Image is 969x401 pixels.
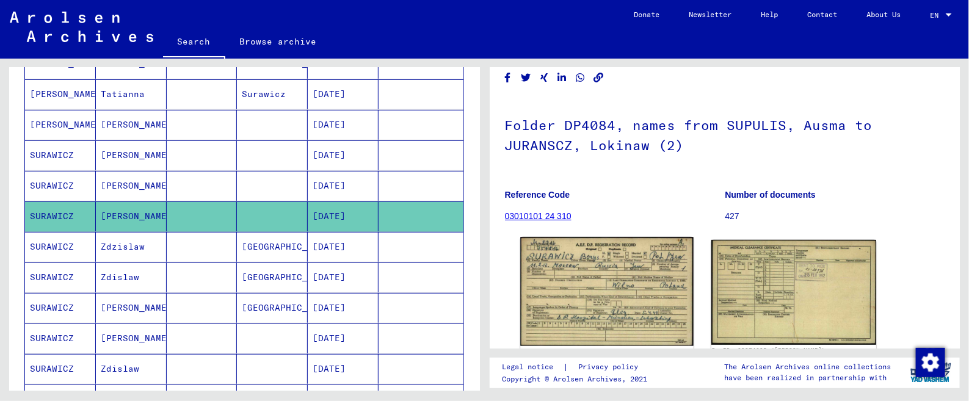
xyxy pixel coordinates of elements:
[96,79,167,109] mat-cell: Tatianna
[725,190,816,200] b: Number of documents
[25,171,96,201] mat-cell: SURAWICZ
[96,232,167,262] mat-cell: Zdzislaw
[916,348,945,377] img: Change consent
[10,12,153,42] img: Arolsen_neg.svg
[25,262,96,292] mat-cell: SURAWICZ
[520,237,694,347] img: 001.jpg
[574,70,587,85] button: Share on WhatsApp
[711,240,876,345] img: 002.jpg
[308,323,379,353] mat-cell: [DATE]
[96,171,167,201] mat-cell: [PERSON_NAME]
[505,211,572,221] a: 03010101 24 310
[930,11,943,20] span: EN
[592,70,605,85] button: Copy link
[25,110,96,140] mat-cell: [PERSON_NAME]
[538,70,551,85] button: Share on Xing
[25,232,96,262] mat-cell: SURAWICZ
[308,293,379,323] mat-cell: [DATE]
[502,361,653,374] div: |
[308,232,379,262] mat-cell: [DATE]
[25,201,96,231] mat-cell: SURAWICZ
[237,79,308,109] mat-cell: Surawicz
[25,354,96,384] mat-cell: SURAWICZ
[505,190,570,200] b: Reference Code
[502,361,563,374] a: Legal notice
[25,293,96,323] mat-cell: SURAWICZ
[501,70,514,85] button: Share on Facebook
[308,262,379,292] mat-cell: [DATE]
[25,79,96,109] mat-cell: [PERSON_NAME]
[96,323,167,353] mat-cell: [PERSON_NAME]
[308,140,379,170] mat-cell: [DATE]
[308,110,379,140] mat-cell: [DATE]
[712,347,826,353] a: DocID: 69374605 ([PERSON_NAME])
[163,27,225,59] a: Search
[25,140,96,170] mat-cell: SURAWICZ
[568,361,653,374] a: Privacy policy
[96,293,167,323] mat-cell: [PERSON_NAME]
[25,323,96,353] mat-cell: SURAWICZ
[237,293,308,323] mat-cell: [GEOGRAPHIC_DATA]
[96,110,167,140] mat-cell: [PERSON_NAME]
[237,232,308,262] mat-cell: [GEOGRAPHIC_DATA]
[308,79,379,109] mat-cell: [DATE]
[556,70,568,85] button: Share on LinkedIn
[502,374,653,385] p: Copyright © Arolsen Archives, 2021
[96,140,167,170] mat-cell: [PERSON_NAME]
[725,210,945,223] p: 427
[96,262,167,292] mat-cell: Zdislaw
[237,262,308,292] mat-cell: [GEOGRAPHIC_DATA]
[308,354,379,384] mat-cell: [DATE]
[308,201,379,231] mat-cell: [DATE]
[505,97,945,171] h1: Folder DP4084, names from SUPULIS, Ausma to JURANSCZ, Lokinaw (2)
[725,372,891,383] p: have been realized in partnership with
[308,171,379,201] mat-cell: [DATE]
[96,201,167,231] mat-cell: [PERSON_NAME]
[225,27,332,56] a: Browse archive
[520,70,532,85] button: Share on Twitter
[96,354,167,384] mat-cell: Zdislaw
[725,361,891,372] p: The Arolsen Archives online collections
[908,357,954,388] img: yv_logo.png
